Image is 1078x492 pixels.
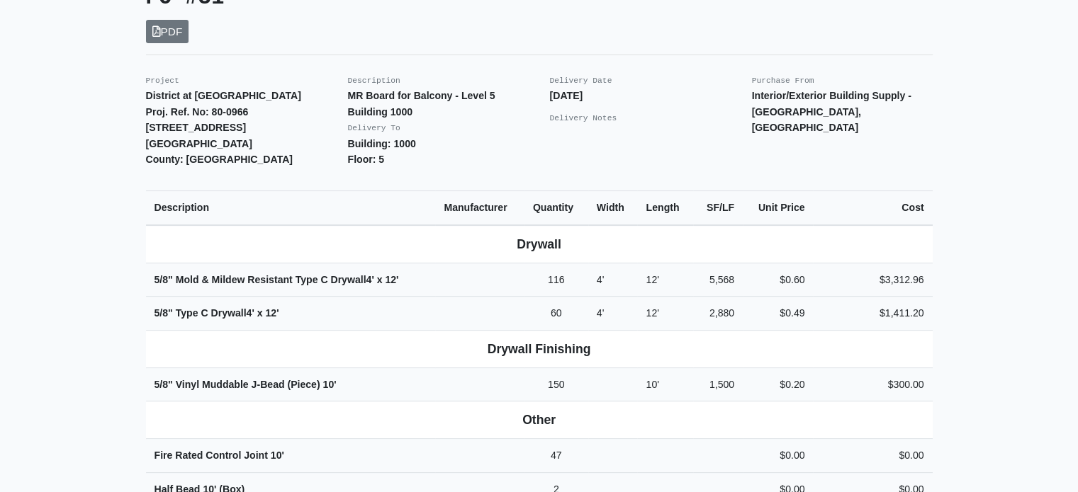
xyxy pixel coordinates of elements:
[813,297,932,331] td: $1,411.20
[524,190,588,224] th: Quantity
[488,342,591,356] b: Drywall Finishing
[550,90,583,101] strong: [DATE]
[146,20,189,43] a: PDF
[693,190,743,224] th: SF/LF
[597,307,605,319] span: 4'
[743,190,813,224] th: Unit Price
[366,274,374,285] span: 4'
[646,307,658,319] span: 12'
[693,263,743,297] td: 5,568
[588,190,638,224] th: Width
[348,90,495,118] strong: MR Board for Balcony - Level 5 Building 1000
[146,154,293,165] strong: County: [GEOGRAPHIC_DATA]
[146,90,301,101] strong: District at [GEOGRAPHIC_DATA]
[348,154,385,165] strong: Floor: 5
[524,263,588,297] td: 116
[637,190,693,224] th: Length
[517,237,561,251] b: Drywall
[693,367,743,401] td: 1,500
[348,124,400,132] small: Delivery To
[743,297,813,331] td: $0.49
[524,367,588,401] td: 150
[265,307,279,319] span: 12'
[435,190,524,224] th: Manufacturer
[752,76,814,85] small: Purchase From
[348,76,400,85] small: Description
[524,297,588,331] td: 60
[743,263,813,297] td: $0.60
[146,122,247,133] strong: [STREET_ADDRESS]
[813,439,932,473] td: $0.00
[247,307,254,319] span: 4'
[323,379,337,390] span: 10'
[550,114,617,122] small: Delivery Notes
[155,274,399,285] strong: 5/8" Mold & Mildew Resistant Type C Drywall
[646,379,658,390] span: 10'
[522,413,556,427] b: Other
[752,88,933,136] p: Interior/Exterior Building Supply - [GEOGRAPHIC_DATA], [GEOGRAPHIC_DATA]
[155,450,284,461] strong: Fire Rated Control Joint 10'
[377,274,383,285] span: x
[257,307,263,319] span: x
[385,274,398,285] span: 12'
[813,367,932,401] td: $300.00
[155,379,337,390] strong: 5/8" Vinyl Muddable J-Bead (Piece)
[146,106,249,118] strong: Proj. Ref. No: 80-0966
[646,274,658,285] span: 12'
[146,76,179,85] small: Project
[813,263,932,297] td: $3,312.96
[743,439,813,473] td: $0.00
[813,190,932,224] th: Cost
[348,138,416,149] strong: Building: 1000
[693,297,743,331] td: 2,880
[146,138,252,149] strong: [GEOGRAPHIC_DATA]
[146,190,436,224] th: Description
[743,367,813,401] td: $0.20
[524,439,588,473] td: 47
[155,307,279,319] strong: 5/8" Type C Drywall
[597,274,605,285] span: 4'
[550,76,612,85] small: Delivery Date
